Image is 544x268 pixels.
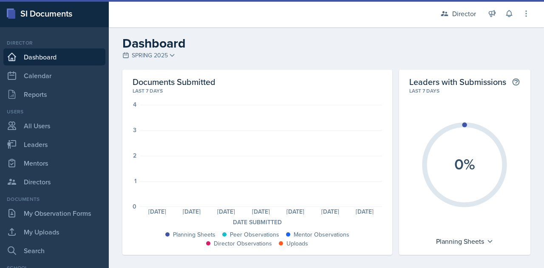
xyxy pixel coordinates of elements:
span: SPRING 2025 [132,51,168,60]
div: Planning Sheets [173,230,215,239]
a: Mentors [3,155,105,172]
a: Leaders [3,136,105,153]
div: 2 [133,152,136,158]
div: Planning Sheets [432,234,498,248]
a: Calendar [3,67,105,84]
div: [DATE] [140,209,174,214]
a: Reports [3,86,105,103]
div: [DATE] [174,209,209,214]
div: Last 7 days [409,87,520,95]
div: Documents [3,195,105,203]
div: [DATE] [278,209,313,214]
a: My Uploads [3,223,105,240]
div: Mentor Observations [294,230,349,239]
text: 0% [454,152,475,175]
h2: Dashboard [122,36,530,51]
div: Users [3,108,105,116]
div: Uploads [286,239,308,248]
div: [DATE] [313,209,347,214]
h2: Documents Submitted [133,76,382,87]
div: 4 [133,102,136,107]
div: Date Submitted [133,218,382,227]
div: Last 7 days [133,87,382,95]
div: Director [452,8,476,19]
div: [DATE] [244,209,278,214]
div: 0 [133,203,136,209]
a: Directors [3,173,105,190]
a: Search [3,242,105,259]
div: Director Observations [214,239,272,248]
div: Peer Observations [230,230,279,239]
div: 3 [133,127,136,133]
div: Director [3,39,105,47]
a: My Observation Forms [3,205,105,222]
h2: Leaders with Submissions [409,76,506,87]
div: 1 [134,178,136,184]
a: Dashboard [3,48,105,65]
div: [DATE] [347,209,382,214]
div: [DATE] [209,209,244,214]
a: All Users [3,117,105,134]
